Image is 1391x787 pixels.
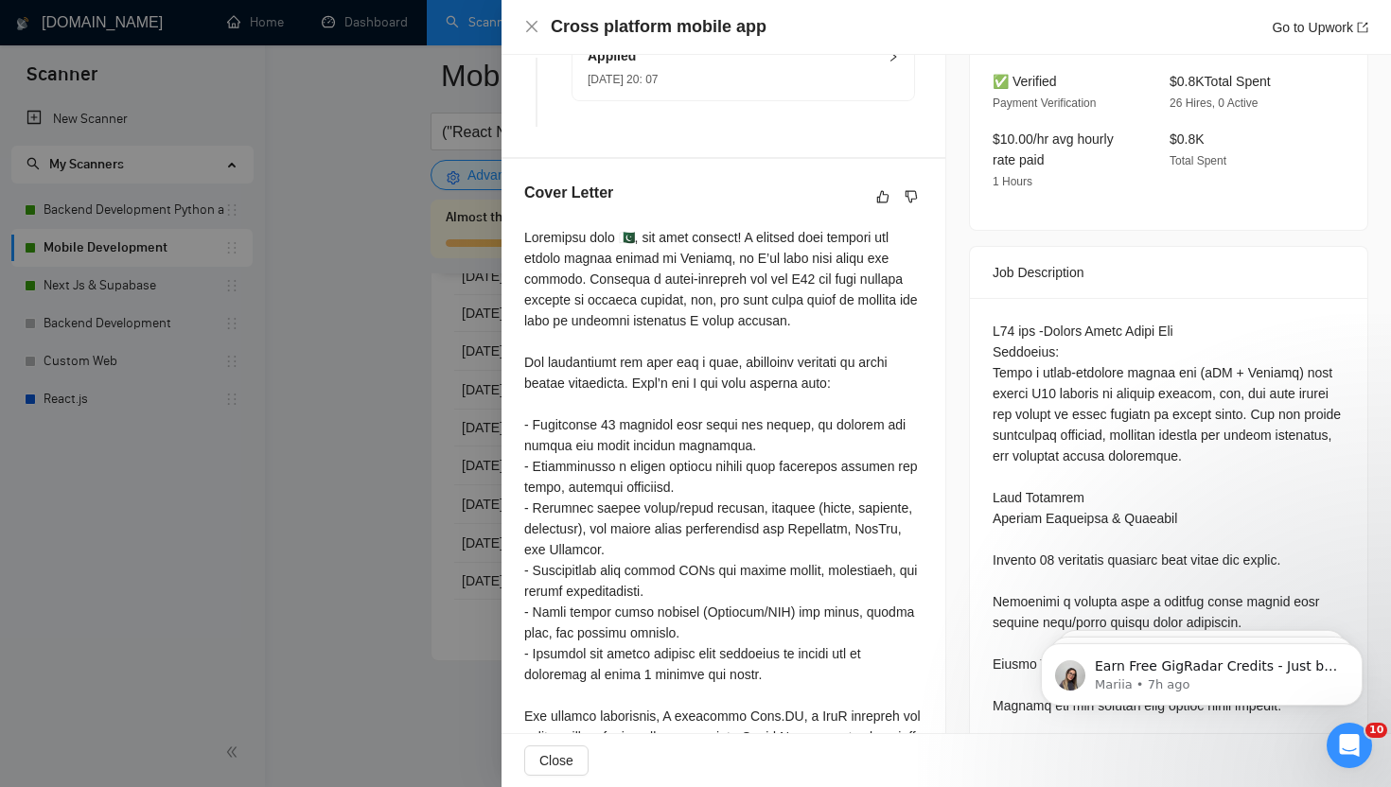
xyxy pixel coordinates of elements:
[524,19,539,35] button: Close
[524,745,589,776] button: Close
[1357,22,1368,33] span: export
[993,175,1032,188] span: 1 Hours
[1012,603,1391,736] iframe: Intercom notifications message
[1272,20,1368,35] a: Go to Upworkexport
[900,185,923,208] button: dislike
[1170,74,1271,89] span: $0.8K Total Spent
[905,189,918,204] span: dislike
[524,182,613,204] h5: Cover Letter
[551,15,766,39] h4: Cross platform mobile app
[1170,96,1258,110] span: 26 Hires, 0 Active
[1170,154,1226,167] span: Total Spent
[1365,723,1387,738] span: 10
[1327,723,1372,768] iframe: Intercom live chat
[993,131,1114,167] span: $10.00/hr avg hourly rate paid
[993,74,1057,89] span: ✅ Verified
[993,247,1345,298] div: Job Description
[993,96,1096,110] span: Payment Verification
[524,19,539,34] span: close
[539,750,573,771] span: Close
[872,185,894,208] button: like
[1170,131,1205,147] span: $0.8K
[888,51,899,62] span: right
[588,73,658,86] span: [DATE] 20: 07
[876,189,889,204] span: like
